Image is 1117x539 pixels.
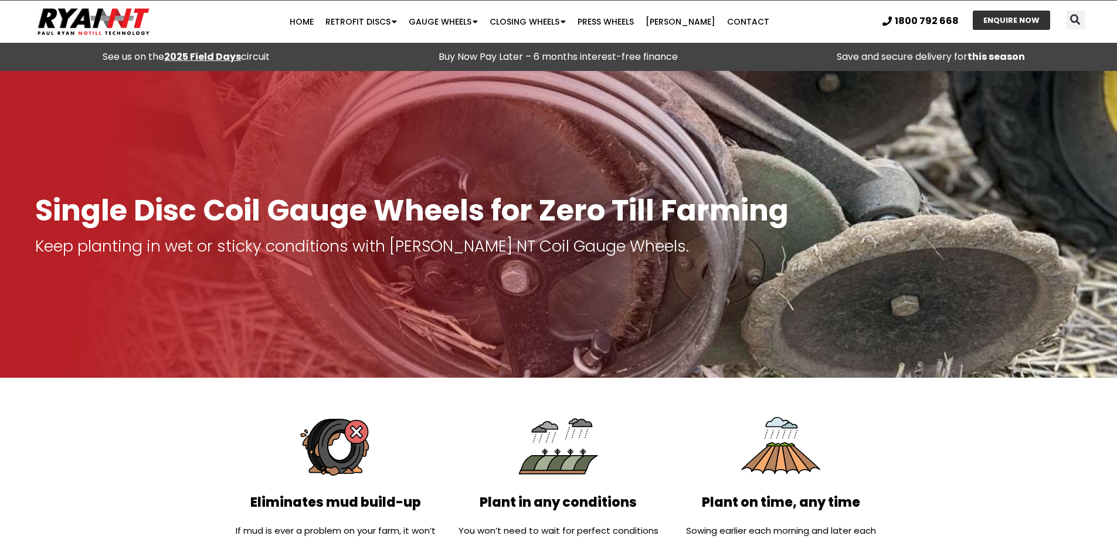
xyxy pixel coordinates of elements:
a: Retrofit Discs [320,10,403,33]
img: Plant on time any time [739,404,823,489]
h2: Plant on time, any time [675,494,887,511]
a: Contact [721,10,775,33]
a: ENQUIRE NOW [973,11,1050,30]
a: Closing Wheels [484,10,572,33]
a: [PERSON_NAME] [640,10,721,33]
h2: Eliminates mud build-up [230,494,442,511]
div: See us on the circuit [6,49,366,65]
img: Plant in any conditions [516,404,600,489]
span: 1800 792 668 [895,16,959,26]
span: ENQUIRE NOW [983,16,1040,24]
img: Ryan NT logo [35,4,152,40]
p: Save and secure delivery for [751,49,1111,65]
a: 2025 Field Days [164,50,241,63]
img: Eliminates mud build-up [294,404,378,489]
a: Gauge Wheels [403,10,484,33]
h1: Single Disc Coil Gauge Wheels for Zero Till Farming [35,194,1082,226]
p: Keep planting in wet or sticky conditions with [PERSON_NAME] NT Coil Gauge Wheels. [35,238,1082,255]
a: 1800 792 668 [882,16,959,26]
a: Press Wheels [572,10,640,33]
h2: Plant in any conditions [453,494,664,511]
strong: this season [967,50,1025,63]
p: Buy Now Pay Later – 6 months interest-free finance [378,49,739,65]
div: Search [1066,11,1085,29]
nav: Menu [216,10,842,33]
a: Home [284,10,320,33]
